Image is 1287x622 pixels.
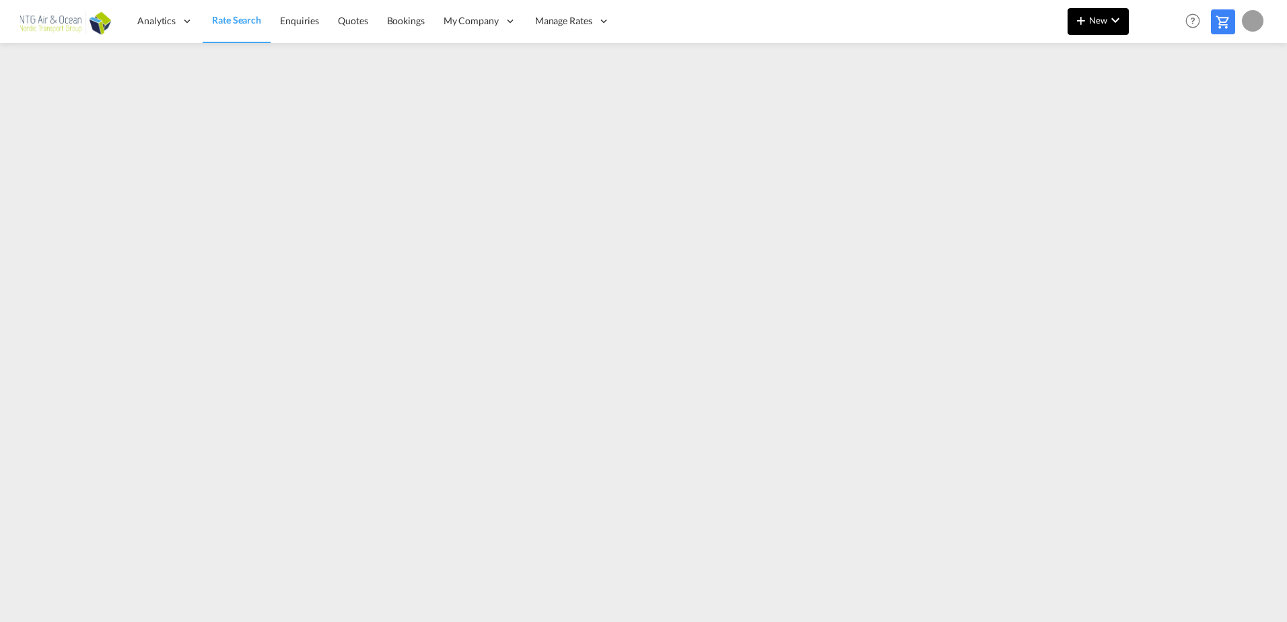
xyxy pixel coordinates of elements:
img: c10840d0ab7511ecb0716db42be36143.png [20,6,111,36]
div: Help [1181,9,1211,34]
span: Bookings [387,15,425,26]
span: Enquiries [280,15,319,26]
span: Rate Search [212,14,261,26]
span: Manage Rates [535,14,592,28]
span: New [1073,15,1123,26]
span: My Company [444,14,499,28]
button: icon-plus 400-fgNewicon-chevron-down [1068,8,1129,35]
md-icon: icon-chevron-down [1107,12,1123,28]
span: Help [1181,9,1204,32]
span: Quotes [338,15,368,26]
md-icon: icon-plus 400-fg [1073,12,1089,28]
span: Analytics [137,14,176,28]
